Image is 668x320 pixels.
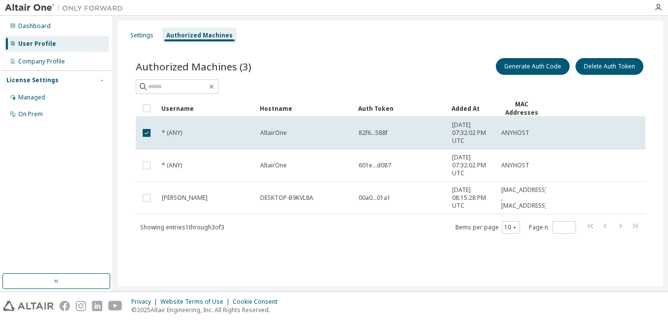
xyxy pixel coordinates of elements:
[455,221,520,234] span: Items per page
[358,100,444,116] div: Auth Token
[260,194,313,202] span: DESKTOP-B9KVL8A
[5,3,128,13] img: Altair One
[60,301,70,311] img: facebook.svg
[18,22,51,30] div: Dashboard
[162,194,208,202] span: [PERSON_NAME]
[92,301,102,311] img: linkedin.svg
[260,129,287,137] span: AltairOne
[131,306,283,314] p: © 2025 Altair Engineering, Inc. All Rights Reserved.
[136,60,251,73] span: Authorized Machines (3)
[496,58,570,75] button: Generate Auth Code
[3,301,54,311] img: altair_logo.svg
[140,223,224,231] span: Showing entries 1 through 3 of 3
[76,301,86,311] img: instagram.svg
[18,58,65,65] div: Company Profile
[501,129,529,137] span: ANYHOST
[260,161,287,169] span: AltairOne
[501,186,547,210] span: [MAC_ADDRESS] , [MAC_ADDRESS]
[166,32,233,39] div: Authorized Machines
[501,161,529,169] span: ANYHOST
[359,129,388,137] span: 82f6...588f
[162,161,182,169] span: * (ANY)
[504,224,517,231] button: 10
[161,100,252,116] div: Username
[452,186,492,210] span: [DATE] 08:15:28 PM UTC
[452,154,492,177] span: [DATE] 07:32:02 PM UTC
[18,110,43,118] div: On Prem
[452,100,493,116] div: Added At
[6,76,59,84] div: License Settings
[452,121,492,145] span: [DATE] 07:32:02 PM UTC
[18,94,45,101] div: Managed
[501,100,542,117] div: MAC Addresses
[162,129,182,137] span: * (ANY)
[233,298,283,306] div: Cookie Consent
[529,221,576,234] span: Page n.
[359,194,391,202] span: 00a0...01a1
[18,40,56,48] div: User Profile
[130,32,153,39] div: Settings
[108,301,122,311] img: youtube.svg
[576,58,643,75] button: Delete Auth Token
[359,161,391,169] span: 601e...d087
[260,100,350,116] div: Hostname
[131,298,160,306] div: Privacy
[160,298,233,306] div: Website Terms of Use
